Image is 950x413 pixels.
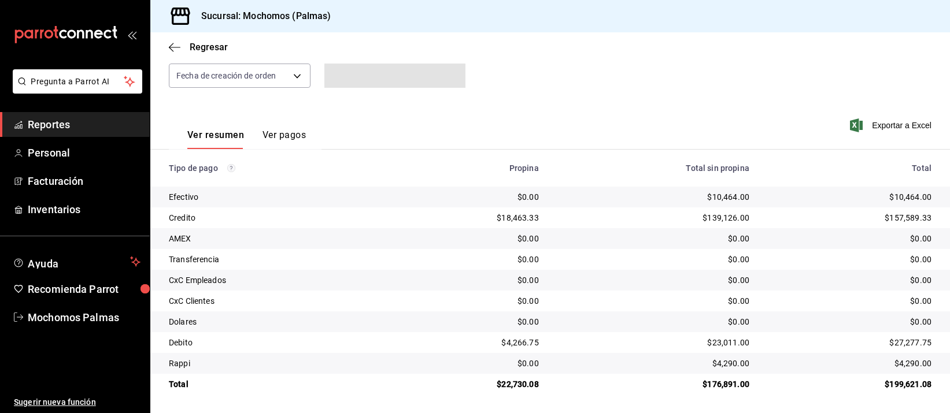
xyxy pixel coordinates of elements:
div: $22,730.08 [402,378,539,390]
div: $0.00 [402,233,539,244]
div: $0.00 [402,358,539,369]
a: Pregunta a Parrot AI [8,84,142,96]
div: Debito [169,337,383,348]
div: $18,463.33 [402,212,539,224]
div: navigation tabs [187,129,306,149]
button: Ver pagos [263,129,306,149]
div: Rappi [169,358,383,369]
div: $4,266.75 [402,337,539,348]
div: $139,126.00 [557,212,749,224]
span: Recomienda Parrot [28,281,141,297]
div: $0.00 [768,295,931,307]
span: Regresar [190,42,228,53]
div: $0.00 [557,254,749,265]
div: Transferencia [169,254,383,265]
div: AMEX [169,233,383,244]
div: $0.00 [402,254,539,265]
button: Pregunta a Parrot AI [13,69,142,94]
div: $0.00 [768,274,931,286]
span: Pregunta a Parrot AI [31,76,124,88]
button: Exportar a Excel [852,118,931,132]
div: Total [768,163,931,173]
div: Efectivo [169,191,383,203]
div: $4,290.00 [557,358,749,369]
button: open_drawer_menu [127,30,136,39]
span: Personal [28,145,141,161]
div: $0.00 [768,233,931,244]
div: $199,621.08 [768,378,931,390]
div: Total [169,378,383,390]
div: $157,589.33 [768,212,931,224]
span: Facturación [28,173,141,189]
div: $27,277.75 [768,337,931,348]
button: Regresar [169,42,228,53]
div: $0.00 [557,274,749,286]
div: $0.00 [557,316,749,328]
div: $0.00 [402,274,539,286]
h3: Sucursal: Mochomos (Palmas) [192,9,331,23]
div: $0.00 [402,191,539,203]
div: Total sin propina [557,163,749,173]
div: CxC Clientes [169,295,383,307]
div: $0.00 [402,316,539,328]
div: $0.00 [557,295,749,307]
div: $0.00 [557,233,749,244]
div: Propina [402,163,539,173]
span: Mochomos Palmas [28,310,141,325]
div: $0.00 [768,254,931,265]
button: Ver resumen [187,129,244,149]
div: $176,891.00 [557,378,749,390]
div: $4,290.00 [768,358,931,369]
div: $23,011.00 [557,337,749,348]
div: $0.00 [768,316,931,328]
span: Inventarios [28,202,141,217]
div: Credito [169,212,383,224]
svg: Los pagos realizados con Pay y otras terminales son montos brutos. [227,164,235,172]
div: Tipo de pago [169,163,383,173]
div: CxC Empleados [169,274,383,286]
div: $10,464.00 [768,191,931,203]
span: Sugerir nueva función [14,396,141,408]
span: Fecha de creación de orden [176,70,276,81]
div: Dolares [169,316,383,328]
div: $10,464.00 [557,191,749,203]
span: Reportes [28,117,141,132]
div: $0.00 [402,295,539,307]
span: Ayuda [28,255,125,269]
